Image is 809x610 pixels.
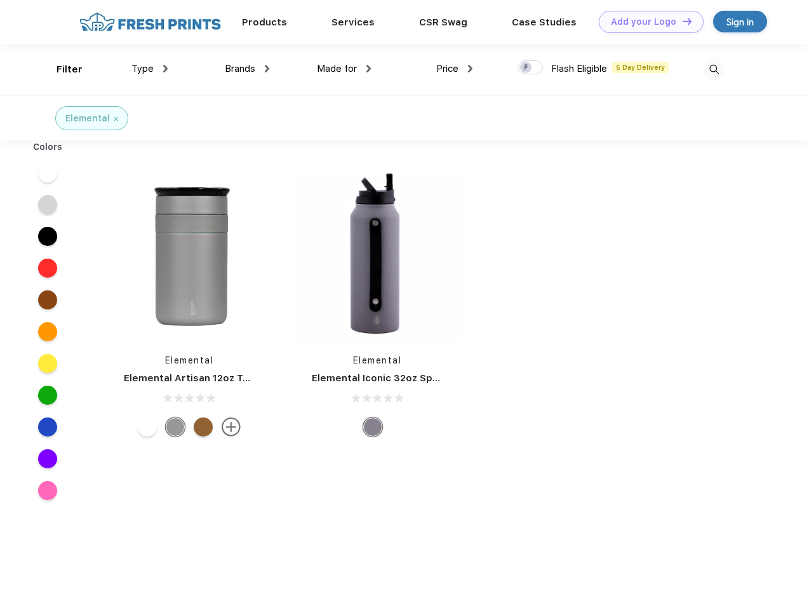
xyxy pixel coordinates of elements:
div: Colors [23,140,72,154]
a: Sign in [713,11,767,32]
span: Price [436,63,458,74]
img: dropdown.png [265,65,269,72]
img: dropdown.png [468,65,472,72]
img: func=resize&h=266 [105,172,274,341]
div: Graphite [166,417,185,437]
span: Type [131,63,154,74]
div: Sign in [726,15,754,29]
a: Elemental Artisan 12oz Tumbler [124,372,277,384]
span: Made for [317,63,357,74]
img: DT [683,18,692,25]
img: desktop_search.svg [704,59,725,80]
span: Brands [225,63,255,74]
img: fo%20logo%202.webp [76,11,225,33]
a: Elemental [165,355,214,365]
img: func=resize&h=266 [293,172,462,341]
a: CSR Swag [419,17,467,28]
a: Elemental Iconic 32oz Sport Water Bottle [312,372,513,384]
div: Filter [57,62,83,77]
span: Flash Eligible [551,63,607,74]
img: filter_cancel.svg [114,117,118,121]
div: White [138,417,157,437]
img: dropdown.png [366,65,371,72]
a: Products [242,17,287,28]
div: Graphite [363,417,382,437]
img: dropdown.png [163,65,168,72]
span: 5 Day Delivery [612,62,669,73]
div: Add your Logo [611,17,676,27]
a: Services [331,17,375,28]
a: Elemental [353,355,402,365]
div: Elemental [65,112,110,125]
img: more.svg [222,417,241,437]
div: Teak Wood [194,417,213,437]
